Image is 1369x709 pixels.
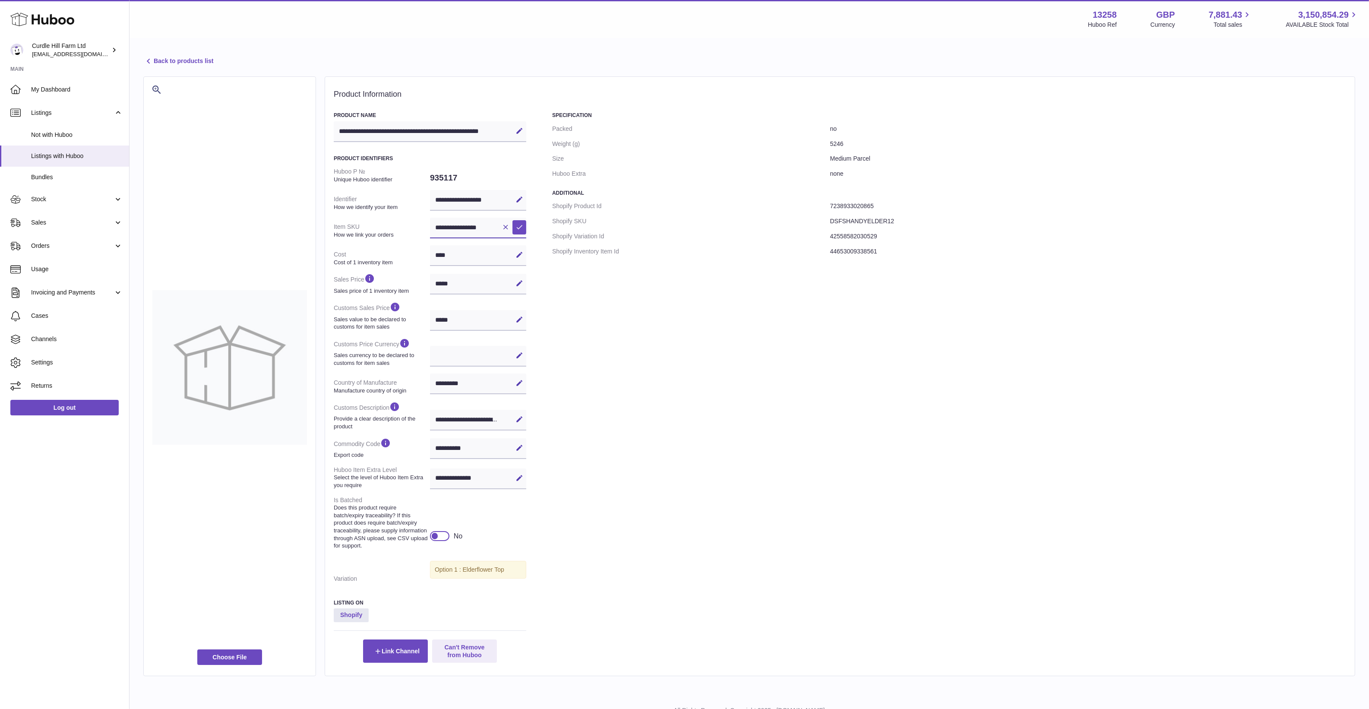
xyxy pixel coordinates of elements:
dt: Huboo Extra [552,166,830,181]
dt: Item SKU [334,219,430,242]
a: 3,150,854.29 AVAILABLE Stock Total [1286,9,1359,29]
span: Channels [31,335,123,343]
span: Orders [31,242,114,250]
dd: 5246 [830,136,1346,152]
dt: Commodity Code [334,434,430,462]
button: Link Channel [363,639,428,663]
strong: Sales currency to be declared to customs for item sales [334,351,428,367]
strong: Shopify [334,608,369,622]
dt: Shopify Inventory Item Id [552,244,830,259]
span: 3,150,854.29 [1298,9,1349,21]
span: Usage [31,265,123,273]
div: Option 1 : Elderflower Top [430,561,526,579]
h3: Additional [552,190,1346,196]
dt: Shopify SKU [552,214,830,229]
dd: 935117 [430,169,526,187]
h3: Listing On [334,599,526,606]
dd: 42558582030529 [830,229,1346,244]
span: [EMAIL_ADDRESS][DOMAIN_NAME] [32,51,127,57]
a: Back to products list [143,56,213,66]
strong: 13258 [1093,9,1117,21]
span: Total sales [1214,21,1252,29]
dt: Customs Description [334,398,430,434]
strong: Provide a clear description of the product [334,415,428,430]
dt: Huboo Item Extra Level [334,462,430,493]
dt: Shopify Product Id [552,199,830,214]
strong: Select the level of Huboo Item Extra you require [334,474,428,489]
dt: Variation [334,571,430,586]
dd: 44653009338561 [830,244,1346,259]
dt: Huboo P № [334,164,430,187]
dt: Is Batched [334,493,430,553]
dt: Size [552,151,830,166]
strong: Sales price of 1 inventory item [334,287,428,295]
span: Sales [31,218,114,227]
dd: 7238933020865 [830,199,1346,214]
span: Cases [31,312,123,320]
strong: Sales value to be declared to customs for item sales [334,316,428,331]
span: 7,881.43 [1209,9,1243,21]
h3: Product Name [334,112,526,119]
h3: Specification [552,112,1346,119]
dt: Identifier [334,192,430,214]
img: internalAdmin-13258@internal.huboo.com [10,44,23,57]
strong: Does this product require batch/expiry traceability? If this product does require batch/expiry tr... [334,504,428,549]
a: Log out [10,400,119,415]
img: no-photo-large.jpg [152,290,307,445]
dt: Shopify Variation Id [552,229,830,244]
span: AVAILABLE Stock Total [1286,21,1359,29]
span: Listings with Huboo [31,152,123,160]
dt: Weight (g) [552,136,830,152]
dd: DSFSHANDYELDER12 [830,214,1346,229]
dd: none [830,166,1346,181]
div: No [454,532,462,541]
strong: Unique Huboo identifier [334,176,428,184]
dd: no [830,121,1346,136]
span: Returns [31,382,123,390]
h3: Product Identifiers [334,155,526,162]
dt: Customs Price Currency [334,334,430,370]
span: Invoicing and Payments [31,288,114,297]
strong: Cost of 1 inventory item [334,259,428,266]
div: Currency [1151,21,1175,29]
span: Not with Huboo [31,131,123,139]
div: Huboo Ref [1088,21,1117,29]
span: Stock [31,195,114,203]
div: Curdle Hill Farm Ltd [32,42,110,58]
span: Settings [31,358,123,367]
strong: Export code [334,451,428,459]
strong: Manufacture country of origin [334,387,428,395]
dd: Medium Parcel [830,151,1346,166]
h2: Product Information [334,90,1346,99]
dt: Packed [552,121,830,136]
button: Can't Remove from Huboo [432,639,497,663]
strong: How we identify your item [334,203,428,211]
span: Choose File [197,649,262,665]
span: My Dashboard [31,85,123,94]
dt: Sales Price [334,269,430,298]
strong: GBP [1156,9,1175,21]
strong: How we link your orders [334,231,428,239]
span: Listings [31,109,114,117]
dt: Customs Sales Price [334,298,430,334]
span: Bundles [31,173,123,181]
dt: Country of Manufacture [334,375,430,398]
a: 7,881.43 Total sales [1209,9,1252,29]
dt: Cost [334,247,430,269]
